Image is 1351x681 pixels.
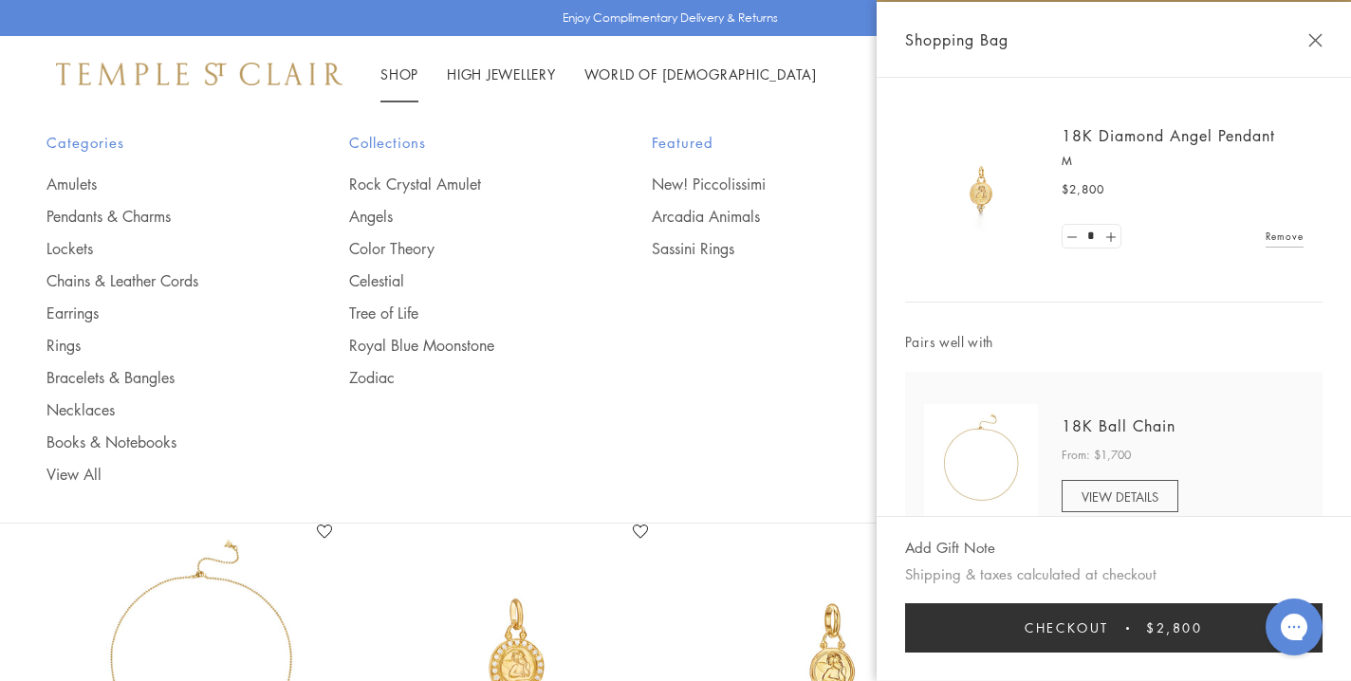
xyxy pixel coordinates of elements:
a: Remove [1266,226,1304,247]
a: 18K Diamond Angel Pendant [1062,125,1275,146]
a: VIEW DETAILS [1062,480,1178,512]
span: $2,800 [1146,617,1203,638]
p: Shipping & taxes calculated at checkout [905,562,1323,586]
span: Pairs well with [905,331,1323,353]
a: Royal Blue Moonstone [349,335,576,356]
p: Enjoy Complimentary Delivery & Returns [563,9,778,28]
a: Books & Notebooks [46,432,273,452]
a: Tree of Life [349,303,576,323]
a: Set quantity to 2 [1101,225,1120,248]
span: VIEW DETAILS [1082,488,1158,506]
a: 18K Ball Chain [1062,415,1175,436]
a: New! Piccolissimi [652,174,879,194]
span: Categories [46,131,273,155]
a: Necklaces [46,399,273,420]
a: Pendants & Charms [46,206,273,227]
iframe: Gorgias live chat messenger [1256,592,1332,662]
span: From: $1,700 [1062,446,1131,465]
a: View All [46,464,273,485]
a: Color Theory [349,238,576,259]
a: Chains & Leather Cords [46,270,273,291]
button: Checkout $2,800 [905,603,1323,653]
img: AP14-DIGRN [924,133,1038,247]
a: ShopShop [380,64,418,83]
a: Set quantity to 0 [1063,225,1082,248]
span: Checkout [1025,617,1109,638]
img: Temple St. Clair [56,63,342,85]
a: Sassini Rings [652,238,879,259]
span: Shopping Bag [905,28,1009,52]
button: Close Shopping Bag [1308,33,1323,47]
a: Arcadia Animals [652,206,879,227]
a: Celestial [349,270,576,291]
a: Earrings [46,303,273,323]
a: Bracelets & Bangles [46,367,273,388]
a: Angels [349,206,576,227]
nav: Main navigation [380,63,817,86]
span: Collections [349,131,576,155]
a: Lockets [46,238,273,259]
a: Rings [46,335,273,356]
button: Add Gift Note [905,536,995,560]
a: Zodiac [349,367,576,388]
img: N88805-BC16EXT [924,404,1038,520]
span: $2,800 [1062,180,1104,199]
a: Amulets [46,174,273,194]
span: Featured [652,131,879,155]
a: World of [DEMOGRAPHIC_DATA]World of [DEMOGRAPHIC_DATA] [584,64,817,83]
p: M [1062,152,1304,171]
a: High JewelleryHigh Jewellery [447,64,556,83]
a: Rock Crystal Amulet [349,174,576,194]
